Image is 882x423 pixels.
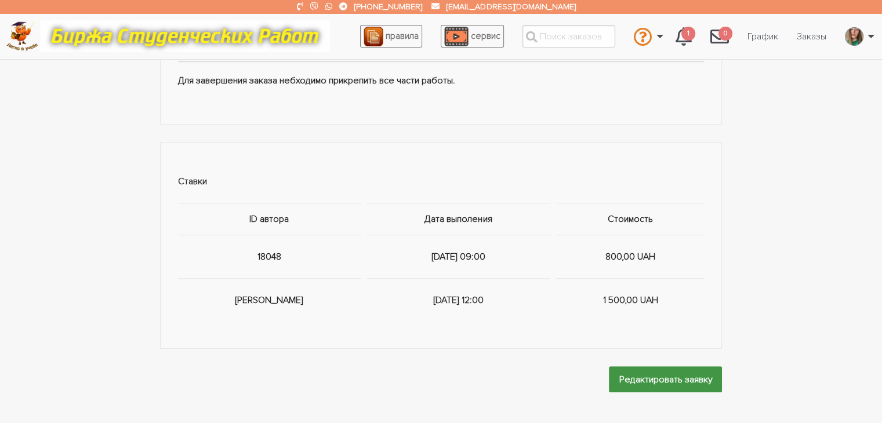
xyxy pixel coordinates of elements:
a: Заказы [787,25,836,48]
span: 1 [681,27,695,41]
th: Стоимость [553,203,704,235]
input: Поиск заказов [522,25,615,48]
img: play_icon-49f7f135c9dc9a03216cfdbccbe1e3994649169d890fb554cedf0eac35a01ba8.png [444,27,469,46]
a: 0 [701,21,738,52]
span: 0 [718,27,732,41]
span: правила [386,30,419,42]
td: [DATE] 09:00 [364,235,554,279]
span: сервис [471,30,500,42]
img: %D0%BA%D0%B0.jpg [845,27,863,46]
td: 18048 [178,235,364,279]
img: logo-c4363faeb99b52c628a42810ed6dfb4293a56d4e4775eb116515dfe7f33672af.png [6,21,38,51]
td: Ставки [178,160,705,203]
th: ID автора [178,203,364,235]
td: 800,00 UAH [553,235,704,279]
td: [PERSON_NAME] [178,279,364,322]
th: Дата выполения [364,203,554,235]
a: [EMAIL_ADDRESS][DOMAIN_NAME] [447,2,575,12]
img: agreement_icon-feca34a61ba7f3d1581b08bc946b2ec1ccb426f67415f344566775c155b7f62c.png [364,27,383,46]
a: сервис [441,25,504,48]
td: [DATE] 12:00 [364,279,554,322]
a: 1 [666,21,701,52]
a: График [738,25,787,48]
a: [PHONE_NUMBER] [354,2,422,12]
input: Редактировать заявку [609,366,722,392]
img: motto-12e01f5a76059d5f6a28199ef077b1f78e012cfde436ab5cf1d4517935686d32.gif [40,20,330,52]
a: правила [360,25,422,48]
p: Для завершения заказа небходимо прикрепить все части работы. [178,74,705,89]
td: 1 500,00 UAH [553,279,704,322]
